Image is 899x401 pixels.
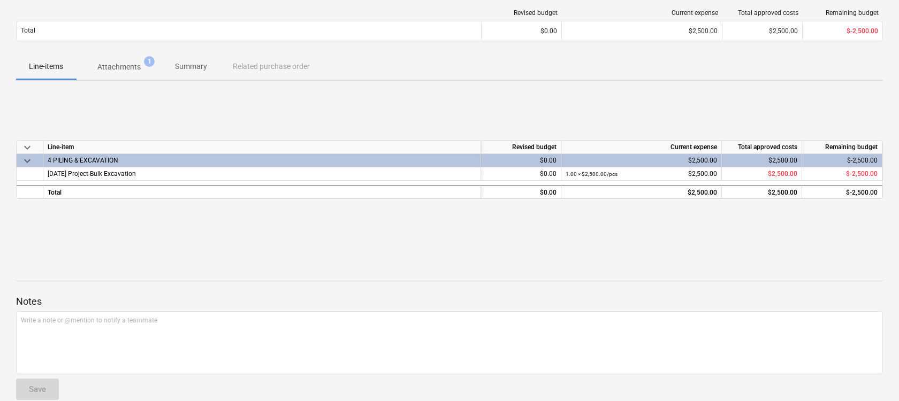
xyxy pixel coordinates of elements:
div: Line-item [43,141,481,154]
span: 1 [144,56,155,67]
small: 1.00 × $2,500.00 / pcs [566,171,618,177]
span: keyboard_arrow_down [21,141,34,154]
div: Total approved costs [722,141,802,154]
div: Remaining budget [802,141,882,154]
div: $-2,500.00 [802,154,882,167]
p: Summary [175,61,207,72]
p: Line-items [29,61,63,72]
p: Notes [16,295,883,308]
div: $0.00 [481,22,561,40]
div: $2,500.00 [566,27,718,35]
span: 3-04-05 Project-Bulk Excavation [48,170,136,178]
div: Revised budget [481,141,561,154]
span: $-2,500.00 [846,170,878,178]
div: Revised budget [486,9,558,17]
div: $2,500.00 [566,167,717,181]
div: $-2,500.00 [802,185,882,198]
div: $0.00 [481,185,561,198]
p: Total [21,26,35,35]
div: Current expense [561,141,722,154]
div: Total [43,185,481,198]
span: $2,500.00 [768,170,797,178]
div: $0.00 [481,167,561,181]
div: Remaining budget [807,9,879,17]
span: $-2,500.00 [847,27,878,35]
p: Attachments [97,61,141,73]
div: Total approved costs [727,9,798,17]
div: $0.00 [481,154,561,167]
div: 4 PILING & EXCAVATION [48,154,476,167]
span: keyboard_arrow_down [21,155,34,167]
div: $2,500.00 [566,154,717,167]
div: $2,500.00 [566,186,717,199]
div: $2,500.00 [722,154,802,167]
div: $2,500.00 [722,22,802,40]
div: Current expense [566,9,718,17]
div: $2,500.00 [722,185,802,198]
iframe: Chat Widget [845,350,899,401]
